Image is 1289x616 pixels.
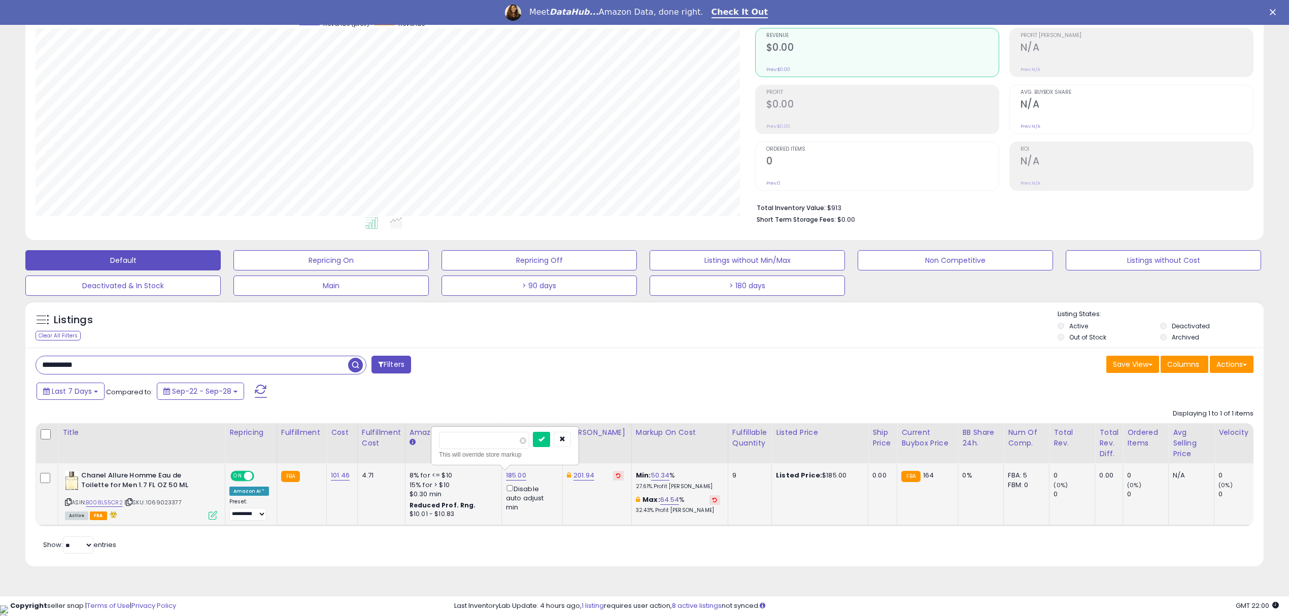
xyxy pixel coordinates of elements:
[636,507,720,514] p: 32.43% Profit [PERSON_NAME]
[62,427,221,438] div: Title
[672,601,722,610] a: 8 active listings
[766,98,999,112] h2: $0.00
[1173,471,1206,480] div: N/A
[1127,471,1168,480] div: 0
[25,276,221,296] button: Deactivated & In Stock
[776,427,864,438] div: Listed Price
[410,471,494,480] div: 8% for <= $10
[1069,333,1106,341] label: Out of Stock
[757,203,826,212] b: Total Inventory Value:
[331,427,353,438] div: Cost
[87,601,130,610] a: Terms of Use
[1021,66,1040,73] small: Prev: N/A
[636,483,720,490] p: 27.61% Profit [PERSON_NAME]
[650,250,845,270] button: Listings without Min/Max
[766,123,790,129] small: Prev: $0.00
[757,215,836,224] b: Short Term Storage Fees:
[1054,490,1095,499] div: 0
[529,7,703,17] div: Meet Amazon Data, done right.
[36,331,81,340] div: Clear All Filters
[766,66,790,73] small: Prev: $0.00
[1167,359,1199,369] span: Columns
[1161,356,1208,373] button: Columns
[371,356,411,373] button: Filters
[923,470,934,480] span: 164
[10,601,47,610] strong: Copyright
[1054,481,1068,489] small: (0%)
[660,495,680,505] a: 64.54
[231,472,244,481] span: ON
[506,483,555,512] div: Disable auto adjust min
[410,501,476,509] b: Reduced Prof. Rng.
[1173,409,1253,419] div: Displaying 1 to 1 of 1 items
[233,276,429,296] button: Main
[636,471,720,490] div: %
[550,7,599,17] i: DataHub...
[1054,427,1091,449] div: Total Rev.
[636,495,720,514] div: %
[37,383,105,400] button: Last 7 Days
[766,147,999,152] span: Ordered Items
[636,470,651,480] b: Min:
[439,450,571,460] div: This will override store markup
[962,471,996,480] div: 0%
[65,471,79,491] img: 314HKCnswyL._SL40_.jpg
[1008,471,1041,480] div: FBA: 5
[505,5,521,21] img: Profile image for Georgie
[65,471,217,519] div: ASIN:
[901,471,920,482] small: FBA
[872,427,893,449] div: Ship Price
[1127,490,1168,499] div: 0
[81,471,205,492] b: Chanel Allure Homme Eau de Toilette for Men 1.7 FL OZ 50 ML
[1021,123,1040,129] small: Prev: N/A
[1021,42,1253,55] h2: N/A
[651,470,670,481] a: 50.34
[1127,427,1164,449] div: Ordered Items
[107,511,118,518] i: hazardous material
[1008,427,1045,449] div: Num of Comp.
[1127,481,1141,489] small: (0%)
[1069,322,1088,330] label: Active
[1106,356,1159,373] button: Save View
[757,201,1246,213] li: $913
[732,427,767,449] div: Fulfillable Quantity
[573,470,594,481] a: 201.94
[229,498,269,521] div: Preset:
[331,470,350,481] a: 101.46
[1066,250,1261,270] button: Listings without Cost
[1058,310,1264,319] p: Listing States:
[172,386,231,396] span: Sep-22 - Sep-28
[1210,356,1253,373] button: Actions
[281,427,322,438] div: Fulfillment
[86,498,123,507] a: B008L55CR2
[506,470,526,481] a: 185.00
[124,498,182,506] span: | SKU: 1069023377
[410,438,416,447] small: Amazon Fees.
[711,7,768,18] a: Check It Out
[65,511,88,520] span: All listings currently available for purchase on Amazon
[43,540,116,550] span: Show: entries
[362,471,397,480] div: 4.71
[25,250,221,270] button: Default
[1270,9,1280,15] div: Close
[1173,427,1210,459] div: Avg Selling Price
[131,601,176,610] a: Privacy Policy
[631,423,728,463] th: The percentage added to the cost of goods (COGS) that forms the calculator for Min & Max prices.
[582,601,604,610] a: 1 listing
[766,155,999,169] h2: 0
[90,511,107,520] span: FBA
[1236,601,1279,610] span: 2025-10-7 22:00 GMT
[253,472,269,481] span: OFF
[281,471,300,482] small: FBA
[776,471,860,480] div: $185.00
[766,42,999,55] h2: $0.00
[1218,471,1260,480] div: 0
[962,427,999,449] div: BB Share 24h.
[1099,471,1115,480] div: 0.00
[636,427,724,438] div: Markup on Cost
[362,427,401,449] div: Fulfillment Cost
[1218,427,1256,438] div: Velocity
[872,471,889,480] div: 0.00
[233,250,429,270] button: Repricing On
[1021,155,1253,169] h2: N/A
